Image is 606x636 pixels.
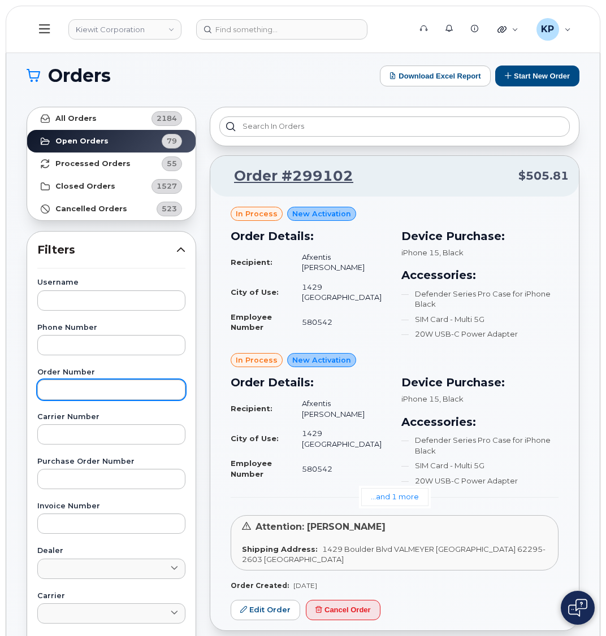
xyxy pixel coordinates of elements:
a: Processed Orders55 [27,153,196,175]
label: Dealer [37,547,185,555]
button: Download Excel Report [380,66,491,86]
td: 1429 [GEOGRAPHIC_DATA] [292,424,388,454]
a: Open Orders79 [27,130,196,153]
span: Attention: [PERSON_NAME] [256,521,386,532]
label: Username [37,279,185,286]
td: Afxentis [PERSON_NAME] [292,247,388,277]
span: in process [236,355,278,365]
label: Purchase Order Number [37,458,185,465]
li: 20W USB-C Power Adapter [401,329,559,339]
span: [DATE] [293,581,317,590]
li: SIM Card - Multi 5G [401,314,559,325]
h3: Device Purchase: [401,228,559,245]
strong: Order Created: [231,581,289,590]
span: , Black [439,248,464,257]
strong: City of Use: [231,434,279,443]
h3: Accessories: [401,413,559,430]
label: Order Number [37,369,185,376]
td: Afxentis [PERSON_NAME] [292,394,388,424]
span: 1429 Boulder Blvd VALMEYER [GEOGRAPHIC_DATA] 62295-2603 [GEOGRAPHIC_DATA] [242,544,546,564]
strong: City of Use: [231,287,279,297]
strong: Closed Orders [55,182,115,191]
h3: Order Details: [231,374,388,391]
span: , Black [439,394,464,403]
h3: Device Purchase: [401,374,559,391]
span: 2184 [157,113,177,124]
h3: Order Details: [231,228,388,245]
span: New Activation [292,355,351,365]
span: iPhone 15 [401,248,439,257]
a: Cancelled Orders523 [27,198,196,220]
label: Carrier Number [37,413,185,421]
button: Start New Order [495,66,579,86]
button: Cancel Order [306,600,380,621]
a: Order #299102 [220,166,353,186]
span: 1527 [157,181,177,191]
label: Carrier [37,593,185,600]
li: 20W USB-C Power Adapter [401,476,559,486]
label: Phone Number [37,324,185,332]
strong: Employee Number [231,312,272,332]
li: Defender Series Pro Case for iPhone Black [401,435,559,456]
td: 580542 [292,454,388,483]
span: Filters [37,242,176,258]
a: Closed Orders1527 [27,175,196,198]
span: $505.81 [518,168,569,184]
strong: Recipient: [231,404,272,413]
span: New Activation [292,208,351,219]
span: iPhone 15 [401,394,439,403]
a: Edit Order [231,600,300,621]
strong: Processed Orders [55,159,131,168]
a: ...and 1 more [361,488,428,506]
input: Search in orders [219,116,570,137]
strong: All Orders [55,114,97,123]
strong: Recipient: [231,258,272,267]
span: in process [236,208,278,219]
strong: Shipping Address: [242,544,318,554]
span: 79 [167,136,177,146]
li: SIM Card - Multi 5G [401,460,559,471]
span: 523 [162,203,177,214]
td: 1429 [GEOGRAPHIC_DATA] [292,277,388,307]
strong: Open Orders [55,137,109,146]
span: Orders [48,67,111,84]
span: 55 [167,158,177,169]
h3: Accessories: [401,267,559,284]
td: 580542 [292,307,388,337]
img: Open chat [568,599,587,617]
label: Invoice Number [37,503,185,510]
strong: Cancelled Orders [55,204,127,214]
strong: Employee Number [231,459,272,478]
a: All Orders2184 [27,107,196,130]
li: Defender Series Pro Case for iPhone Black [401,289,559,310]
